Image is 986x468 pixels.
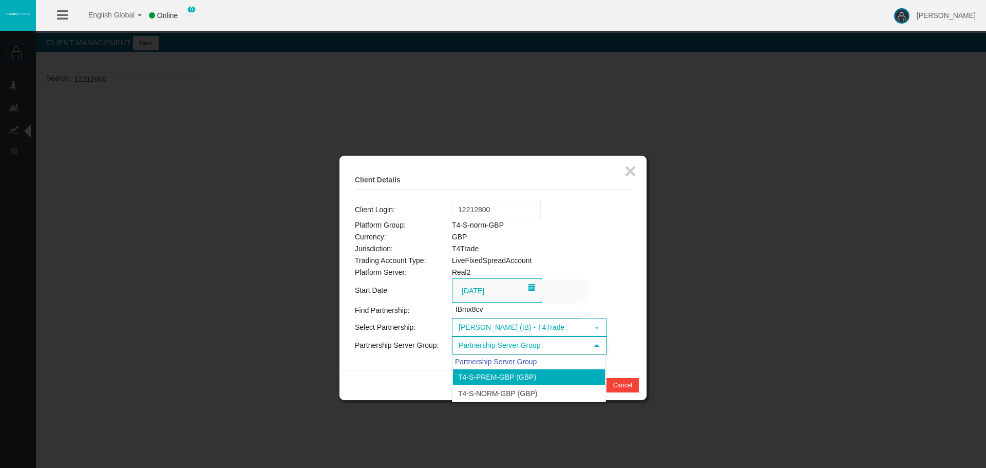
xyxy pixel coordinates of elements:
[355,243,452,255] td: Jurisdiction:
[453,320,587,335] span: [PERSON_NAME] (IB) - T4Trade
[452,369,605,385] li: T4-S-Prem-GBP (GBP)
[453,338,587,353] span: Partnership Server Group
[185,11,193,21] img: user_small.png
[452,245,479,253] span: T4Trade
[355,306,410,314] span: Find Partnership:
[355,231,452,243] td: Currency:
[5,12,31,16] img: logo.svg
[355,267,452,278] td: Platform Server:
[894,8,909,24] img: user-image
[355,176,401,184] b: Client Details
[606,378,639,392] button: Cancel
[355,255,452,267] td: Trading Account Type:
[355,278,452,303] td: Start Date
[452,385,605,402] li: T4-S-norm-GBP (GBP)
[355,200,452,219] td: Client Login:
[452,268,471,276] span: Real2
[593,342,601,350] span: select
[157,11,178,20] span: Online
[187,6,196,13] span: 0
[452,221,504,229] span: T4-S-norm-GBP
[355,323,415,331] span: Select Partnership:
[75,11,135,19] span: English Global
[452,355,605,369] div: Partnership Server Group
[917,11,976,20] span: [PERSON_NAME]
[593,324,601,332] span: select
[355,219,452,231] td: Platform Group:
[452,233,467,241] span: GBP
[624,161,636,181] button: ×
[355,341,439,349] span: Partnership Server Group:
[452,256,532,265] span: LiveFixedSpreadAccount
